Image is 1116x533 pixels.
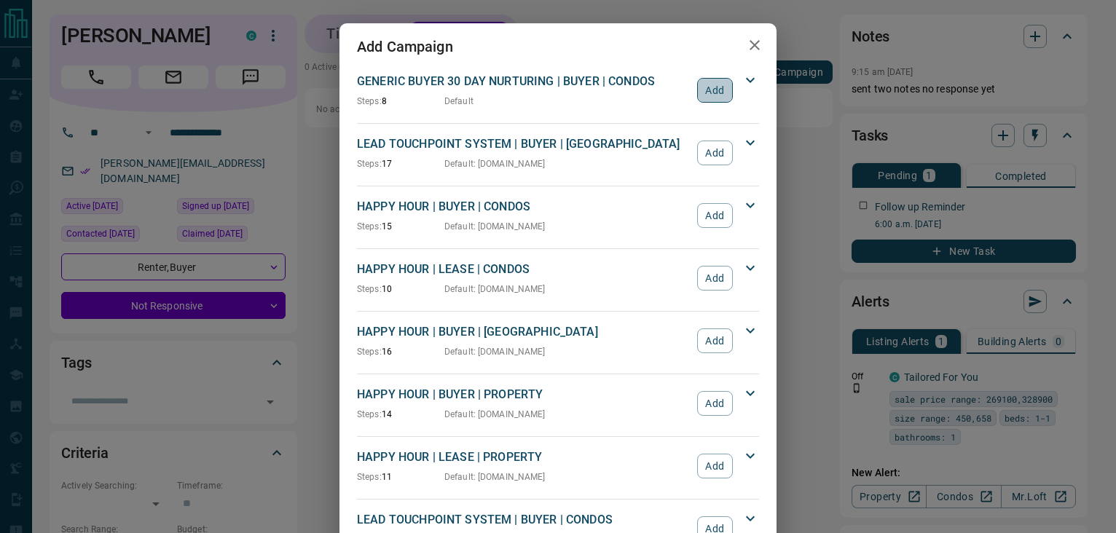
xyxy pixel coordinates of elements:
span: Steps: [357,284,382,294]
button: Add [697,203,733,228]
div: HAPPY HOUR | BUYER | PROPERTYSteps:14Default: [DOMAIN_NAME]Add [357,383,759,424]
button: Add [697,78,733,103]
span: Steps: [357,472,382,482]
div: HAPPY HOUR | BUYER | [GEOGRAPHIC_DATA]Steps:16Default: [DOMAIN_NAME]Add [357,320,759,361]
p: 16 [357,345,444,358]
p: 11 [357,470,444,483]
p: Default : [DOMAIN_NAME] [444,157,546,170]
p: HAPPY HOUR | BUYER | CONDOS [357,198,690,216]
p: Default : [DOMAIN_NAME] [444,345,546,358]
p: 10 [357,283,444,296]
p: Default : [DOMAIN_NAME] [444,220,546,233]
p: HAPPY HOUR | LEASE | PROPERTY [357,449,690,466]
p: 15 [357,220,444,233]
button: Add [697,266,733,291]
button: Add [697,328,733,353]
button: Add [697,454,733,478]
span: Steps: [357,159,382,169]
p: GENERIC BUYER 30 DAY NURTURING | BUYER | CONDOS [357,73,690,90]
p: 17 [357,157,444,170]
p: Default : [DOMAIN_NAME] [444,283,546,296]
p: HAPPY HOUR | BUYER | PROPERTY [357,386,690,403]
div: LEAD TOUCHPOINT SYSTEM | BUYER | [GEOGRAPHIC_DATA]Steps:17Default: [DOMAIN_NAME]Add [357,133,759,173]
p: Default [444,95,473,108]
div: HAPPY HOUR | BUYER | CONDOSSteps:15Default: [DOMAIN_NAME]Add [357,195,759,236]
span: Steps: [357,409,382,419]
p: 8 [357,95,444,108]
p: LEAD TOUCHPOINT SYSTEM | BUYER | CONDOS [357,511,690,529]
div: HAPPY HOUR | LEASE | PROPERTYSteps:11Default: [DOMAIN_NAME]Add [357,446,759,486]
p: HAPPY HOUR | BUYER | [GEOGRAPHIC_DATA] [357,323,690,341]
span: Steps: [357,221,382,232]
p: Default : [DOMAIN_NAME] [444,470,546,483]
span: Steps: [357,96,382,106]
p: Default : [DOMAIN_NAME] [444,408,546,421]
p: 14 [357,408,444,421]
div: HAPPY HOUR | LEASE | CONDOSSteps:10Default: [DOMAIN_NAME]Add [357,258,759,299]
p: LEAD TOUCHPOINT SYSTEM | BUYER | [GEOGRAPHIC_DATA] [357,135,690,153]
div: GENERIC BUYER 30 DAY NURTURING | BUYER | CONDOSSteps:8DefaultAdd [357,70,759,111]
p: HAPPY HOUR | LEASE | CONDOS [357,261,690,278]
button: Add [697,141,733,165]
h2: Add Campaign [339,23,471,70]
span: Steps: [357,347,382,357]
button: Add [697,391,733,416]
